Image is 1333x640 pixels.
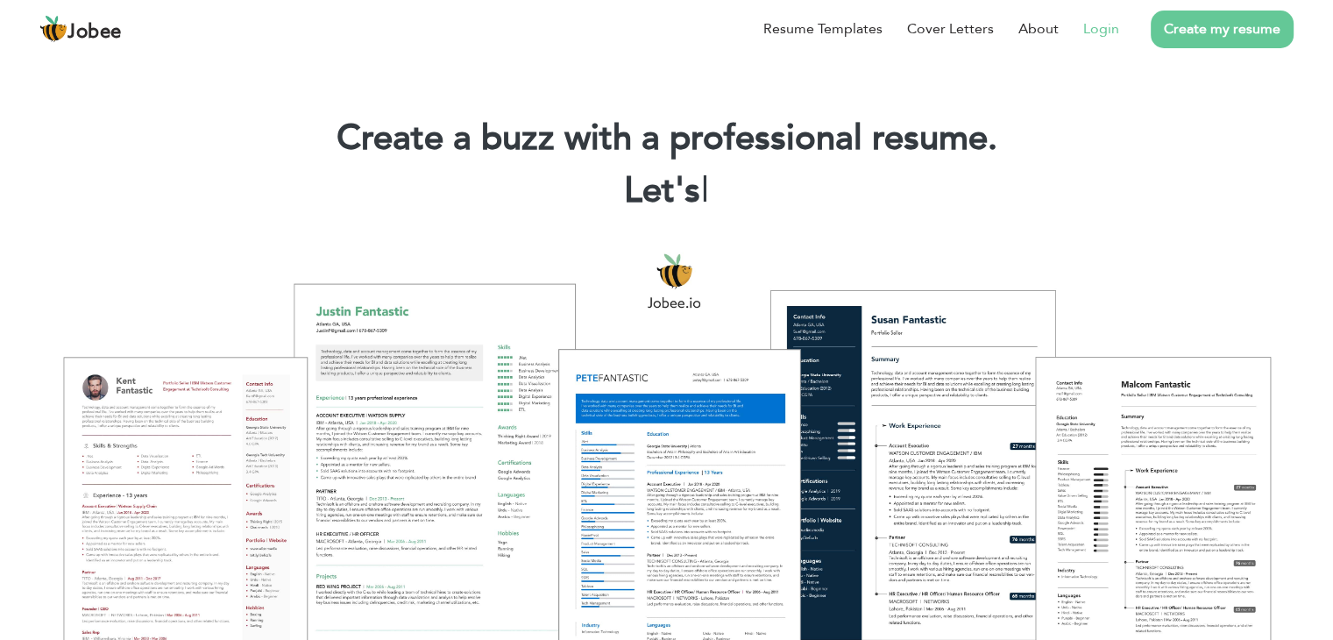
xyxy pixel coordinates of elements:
img: jobee.io [39,15,67,43]
a: Create my resume [1151,11,1294,48]
h1: Create a buzz with a professional resume. [26,116,1307,161]
a: Resume Templates [763,18,883,39]
a: Jobee [39,15,122,43]
span: Jobee [67,23,122,42]
h2: Let's [26,168,1307,214]
a: Cover Letters [907,18,994,39]
a: Login [1083,18,1119,39]
a: About [1018,18,1059,39]
span: | [701,167,709,215]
